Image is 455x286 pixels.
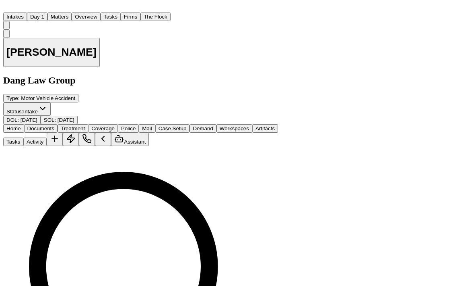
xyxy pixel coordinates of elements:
[3,116,41,124] button: Edit DOL: 2025-08-07
[79,133,95,146] button: Make a Call
[21,117,37,123] span: [DATE]
[6,125,21,132] span: Home
[6,95,20,101] span: Type :
[41,116,78,124] button: Edit SOL: 2027-08-07
[140,13,171,21] button: The Flock
[124,139,146,145] span: Assistant
[220,125,249,132] span: Workspaces
[58,117,74,123] span: [DATE]
[23,138,47,146] button: Activity
[72,13,101,20] a: Overview
[91,125,115,132] span: Coverage
[140,13,171,20] a: The Flock
[3,75,278,86] h2: Dang Law Group
[27,13,47,21] button: Day 1
[6,117,19,123] span: DOL :
[3,5,13,12] a: Home
[3,138,23,146] button: Tasks
[101,13,121,21] button: Tasks
[61,125,85,132] span: Treatment
[47,13,72,21] button: Matters
[3,3,13,11] img: Finch Logo
[121,13,140,20] a: Firms
[3,94,78,102] button: Edit Type: Motor Vehicle Accident
[3,29,10,38] button: Copy Matter ID
[121,125,136,132] span: Police
[6,109,23,115] span: Status:
[27,13,47,20] a: Day 1
[44,117,56,123] span: SOL :
[63,133,79,146] button: Create Immediate Task
[3,13,27,20] a: Intakes
[142,125,152,132] span: Mail
[6,46,97,58] h1: [PERSON_NAME]
[72,13,101,21] button: Overview
[21,95,75,101] span: Motor Vehicle Accident
[47,133,63,146] button: Add Task
[101,13,121,20] a: Tasks
[3,38,100,67] button: Edit matter name
[121,13,140,21] button: Firms
[3,102,51,116] button: Change status from Intake
[159,125,187,132] span: Case Setup
[27,125,54,132] span: Documents
[255,125,275,132] span: Artifacts
[3,13,27,21] button: Intakes
[111,133,149,146] button: Assistant
[23,109,38,115] span: Intake
[47,13,72,20] a: Matters
[193,125,213,132] span: Demand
